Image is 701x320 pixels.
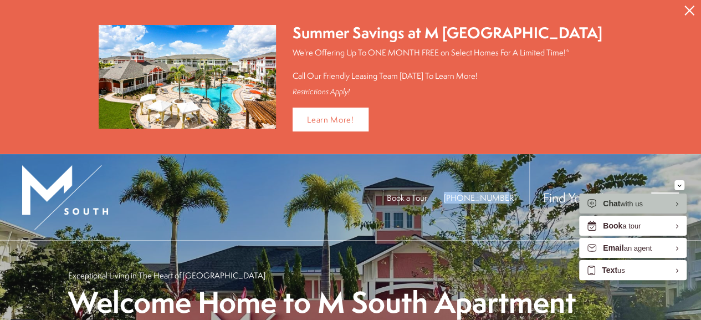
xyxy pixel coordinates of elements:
a: Find Your Home [543,189,628,206]
img: MSouth [22,165,108,230]
p: We're Offering Up To ONE MONTH FREE on Select Homes For A Limited Time!* Call Our Friendly Leasin... [293,47,602,82]
button: Open Menu [651,192,679,202]
a: Book a Tour [387,192,427,204]
a: Call Us at 813-570-8014 [444,192,516,204]
div: Summer Savings at M [GEOGRAPHIC_DATA] [293,22,602,44]
p: Exceptional Living in The Heart of [GEOGRAPHIC_DATA] [68,270,265,281]
div: Restrictions Apply! [293,87,602,96]
img: Summer Savings at M South Apartments [99,25,276,129]
span: [PHONE_NUMBER] [444,192,516,204]
a: Learn More! [293,108,369,131]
